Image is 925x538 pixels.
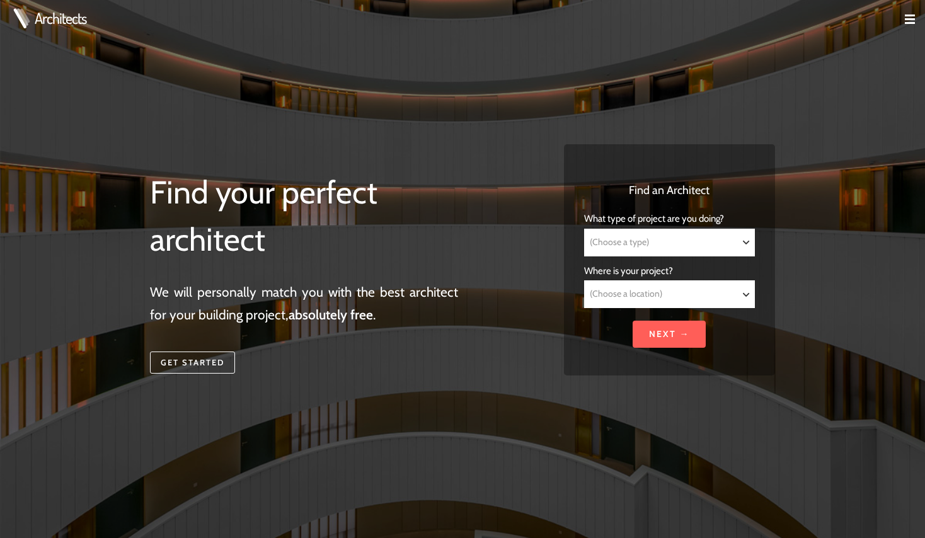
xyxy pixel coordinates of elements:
[150,352,235,374] a: Get started
[584,213,724,224] span: What type of project are you doing?
[150,169,458,264] h1: Find your perfect architect
[584,182,755,199] h3: Find an Architect
[35,11,86,26] a: Architects
[150,281,458,326] p: We will personally match you with the best architect for your building project, .
[584,265,673,277] span: Where is your project?
[289,307,373,323] strong: absolutely free
[10,8,33,28] img: Architects
[633,321,706,348] input: Next →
